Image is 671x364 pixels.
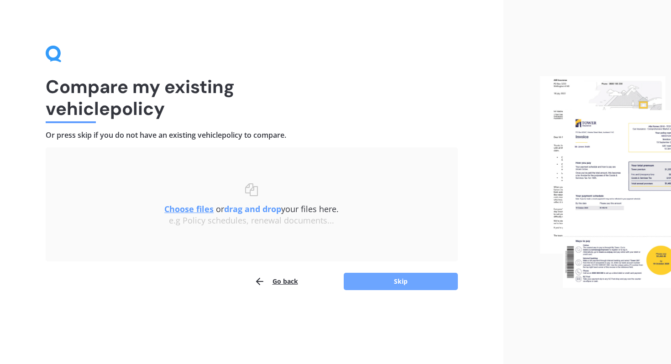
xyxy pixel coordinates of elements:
[46,76,458,120] h1: Compare my existing vehicle policy
[344,273,458,290] button: Skip
[164,203,339,214] span: or your files here.
[164,203,214,214] u: Choose files
[64,216,440,226] div: e.g Policy schedules, renewal documents...
[254,272,298,291] button: Go back
[46,130,458,140] h4: Or press skip if you do not have an existing vehicle policy to compare.
[224,203,281,214] b: drag and drop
